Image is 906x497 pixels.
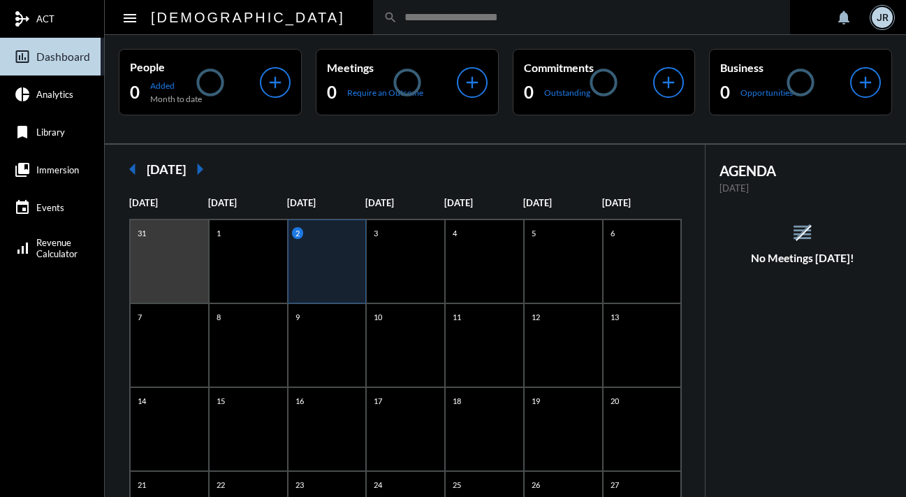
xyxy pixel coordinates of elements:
p: 20 [607,395,622,407]
p: 1 [213,227,224,239]
div: JR [872,7,893,28]
span: Immersion [36,164,79,175]
span: Dashboard [36,50,90,63]
p: 10 [370,311,386,323]
p: 13 [607,311,622,323]
mat-icon: reorder [791,221,814,244]
mat-icon: arrow_left [119,155,147,183]
span: ACT [36,13,54,24]
p: 6 [607,227,618,239]
p: 8 [213,311,224,323]
p: 5 [528,227,539,239]
span: Analytics [36,89,73,100]
mat-icon: collections_bookmark [14,161,31,178]
h5: No Meetings [DATE]! [706,252,899,264]
p: 7 [134,311,145,323]
p: 14 [134,395,149,407]
button: Toggle sidenav [116,3,144,31]
p: 22 [213,479,228,491]
p: 9 [292,311,303,323]
span: Revenue Calculator [36,237,78,259]
h2: [DEMOGRAPHIC_DATA] [151,6,345,29]
p: [DATE] [208,197,287,208]
p: 4 [449,227,460,239]
mat-icon: insert_chart_outlined [14,48,31,65]
h2: [DATE] [147,161,186,177]
p: 24 [370,479,386,491]
p: [DATE] [287,197,366,208]
mat-icon: pie_chart [14,86,31,103]
p: 17 [370,395,386,407]
mat-icon: signal_cellular_alt [14,240,31,257]
p: [DATE] [129,197,208,208]
p: 15 [213,395,228,407]
p: 12 [528,311,543,323]
p: [DATE] [365,197,444,208]
p: 31 [134,227,149,239]
p: 2 [292,227,303,239]
mat-icon: Side nav toggle icon [122,10,138,27]
p: 26 [528,479,543,491]
mat-icon: bookmark [14,124,31,141]
p: 19 [528,395,543,407]
p: 25 [449,479,465,491]
mat-icon: arrow_right [186,155,214,183]
mat-icon: event [14,199,31,216]
p: 3 [370,227,381,239]
span: Events [36,202,64,213]
p: [DATE] [719,182,885,194]
mat-icon: mediation [14,10,31,27]
h2: AGENDA [719,162,885,179]
p: 18 [449,395,465,407]
p: 11 [449,311,465,323]
mat-icon: search [383,10,397,24]
p: [DATE] [444,197,523,208]
p: [DATE] [602,197,681,208]
mat-icon: notifications [835,9,852,26]
p: 21 [134,479,149,491]
p: 16 [292,395,307,407]
p: 23 [292,479,307,491]
p: 27 [607,479,622,491]
span: Library [36,127,65,138]
p: [DATE] [523,197,602,208]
